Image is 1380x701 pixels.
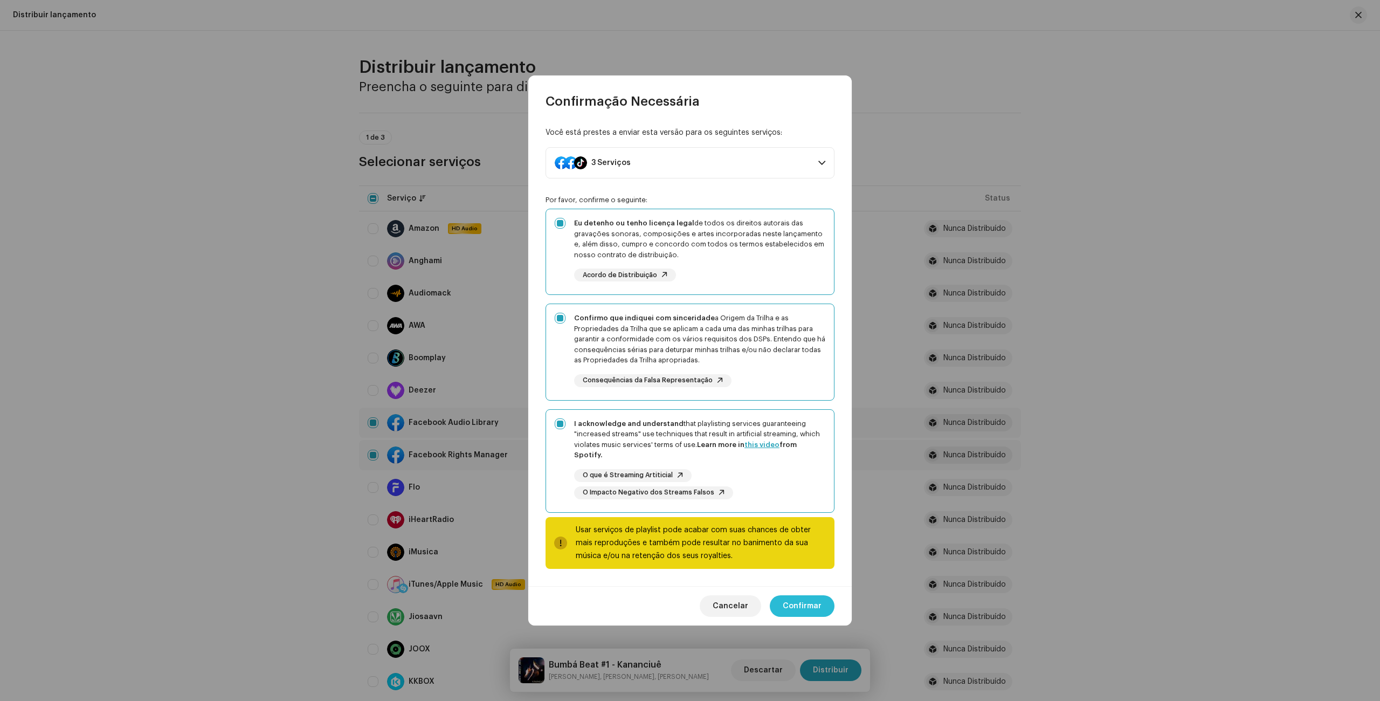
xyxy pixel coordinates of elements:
[583,472,673,479] span: O que é Streaming Artiticial
[713,595,748,617] span: Cancelar
[546,209,834,295] p-togglebutton: Eu detenho ou tenho licença legalde todos os direitos autorais das gravações sonoras, composições...
[583,377,713,384] span: Consequências da Falsa Representação
[546,93,700,110] span: Confirmação Necessária
[700,595,761,617] button: Cancelar
[574,420,684,427] strong: I acknowledge and understand
[546,127,834,139] div: Você está prestes a enviar esta versão para os seguintes serviços:
[744,441,779,448] a: this video
[583,272,657,279] span: Acordo de Distribuição
[546,196,834,204] div: Por favor, confirme o seguinte:
[546,147,834,178] p-accordion-header: 3 Serviços
[576,524,826,562] div: Usar serviços de playlist pode acabar com suas chances de obter mais reproduções e também pode re...
[574,218,825,260] div: de todos os direitos autorais das gravações sonoras, composições e artes incorporadas neste lança...
[591,159,631,167] div: 3 Serviços
[783,595,822,617] span: Confirmar
[574,313,825,366] div: a Origem da Trilha e as Propriedades da Trilha que se aplicam a cada uma das minhas trilhas para ...
[546,304,834,401] p-togglebutton: Confirmo que indiquei com sinceridadea Origem da Trilha e as Propriedades da Trilha que se aplica...
[574,219,694,226] strong: Eu detenho ou tenho licença legal
[574,314,715,321] strong: Confirmo que indiquei com sinceridade
[770,595,834,617] button: Confirmar
[574,418,825,461] div: that playlisting services guaranteeing "increased streams" use techniques that result in artifici...
[546,409,834,513] p-togglebutton: I acknowledge and understandthat playlisting services guaranteeing "increased streams" use techni...
[583,489,714,496] span: O Impacto Negativo dos Streams Falsos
